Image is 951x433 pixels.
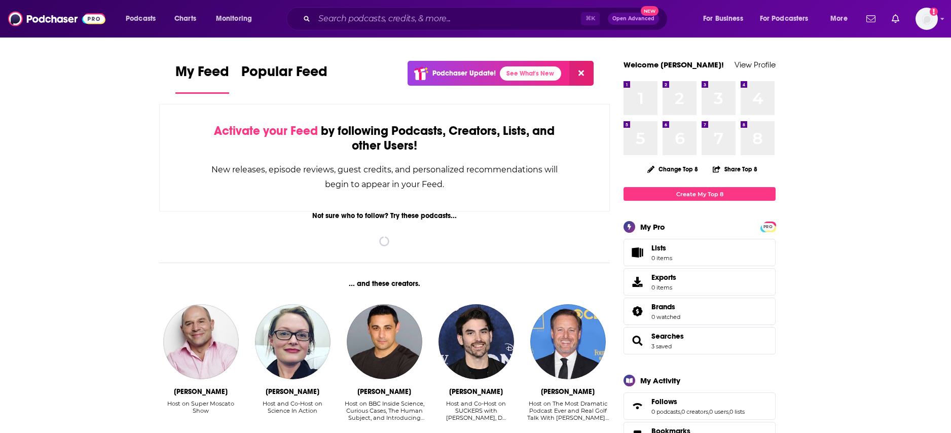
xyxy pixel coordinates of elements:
[651,284,676,291] span: 0 items
[760,12,809,26] span: For Podcasters
[696,11,756,27] button: open menu
[541,387,595,396] div: Chris Harrison
[916,8,938,30] span: Logged in as angela.cherry
[735,60,776,69] a: View Profile
[627,304,647,318] a: Brands
[640,222,665,232] div: My Pro
[651,397,677,406] span: Follows
[708,408,709,415] span: ,
[241,63,327,86] span: Popular Feed
[641,163,704,175] button: Change Top 8
[888,10,903,27] a: Show notifications dropdown
[449,387,503,396] div: Jared Haibon
[434,400,518,422] div: Host and Co-Host on SUCKERS with Caelynn Bell, D…
[651,397,745,406] a: Follows
[916,8,938,30] button: Show profile menu
[624,392,776,420] span: Follows
[168,11,202,27] a: Charts
[624,239,776,266] a: Lists
[729,408,745,415] a: 0 lists
[651,313,680,320] a: 0 watched
[862,10,880,27] a: Show notifications dropdown
[753,11,823,27] button: open menu
[210,124,559,153] div: by following Podcasts, Creators, Lists, and other Users!
[210,162,559,192] div: New releases, episode reviews, guest credits, and personalized recommendations will begin to appe...
[432,69,496,78] p: Podchaser Update!
[174,387,228,396] div: Vincent Moscato
[680,408,681,415] span: ,
[526,400,610,422] div: Host on The Most Dramatic Podcast Ever and Real Golf Talk With Johnny M…
[526,400,610,421] div: Host on The Most Dramatic Podcast Ever and Real Golf Talk With [PERSON_NAME]…
[126,12,156,26] span: Podcasts
[709,408,728,415] a: 0 users
[762,223,774,230] a: PRO
[581,12,600,25] span: ⌘ K
[159,400,243,422] div: Host on Super Moscato Show
[916,8,938,30] img: User Profile
[343,400,426,422] div: Host on BBC Inside Science, Curious Cases, The Human Subject, and Introducing The Curious Case…
[119,11,169,27] button: open menu
[703,12,743,26] span: For Business
[762,223,774,231] span: PRO
[930,8,938,16] svg: Add a profile image
[651,273,676,282] span: Exports
[174,12,196,26] span: Charts
[627,245,647,260] span: Lists
[214,123,318,138] span: Activate your Feed
[624,298,776,325] span: Brands
[608,13,659,25] button: Open AdvancedNew
[530,304,605,379] img: Chris Harrison
[651,243,672,252] span: Lists
[612,16,654,21] span: Open Advanced
[641,6,659,16] span: New
[651,302,680,311] a: Brands
[624,187,776,201] a: Create My Top 8
[209,11,265,27] button: open menu
[241,63,327,94] a: Popular Feed
[651,343,672,350] a: 3 saved
[251,400,335,414] div: Host and Co-Host on Science In Action
[255,304,330,379] img: Marnie Chesterton
[651,332,684,341] a: Searches
[216,12,252,26] span: Monitoring
[651,302,675,311] span: Brands
[438,304,514,379] img: Jared Haibon
[357,387,411,396] div: Adam Rutherford
[175,63,229,86] span: My Feed
[163,304,238,379] img: Vincent Moscato
[624,60,724,69] a: Welcome [PERSON_NAME]!
[159,211,610,220] div: Not sure who to follow? Try these podcasts...
[640,376,680,385] div: My Activity
[681,408,708,415] a: 0 creators
[266,387,319,396] div: Marnie Chesterton
[175,63,229,94] a: My Feed
[624,327,776,354] span: Searches
[343,400,426,421] div: Host on BBC Inside Science, Curious Cases, The Human Subject, and Introducing The Curious Case…
[251,400,335,422] div: Host and Co-Host on Science In Action
[830,12,848,26] span: More
[728,408,729,415] span: ,
[8,9,105,28] img: Podchaser - Follow, Share and Rate Podcasts
[159,279,610,288] div: ... and these creators.
[627,334,647,348] a: Searches
[627,275,647,289] span: Exports
[712,159,758,179] button: Share Top 8
[651,408,680,415] a: 0 podcasts
[434,400,518,421] div: Host and Co-Host on SUCKERS with [PERSON_NAME], D…
[651,243,666,252] span: Lists
[624,268,776,296] a: Exports
[627,399,647,413] a: Follows
[159,400,243,414] div: Host on Super Moscato Show
[347,304,422,379] a: Adam Rutherford
[296,7,677,30] div: Search podcasts, credits, & more...
[500,66,561,81] a: See What's New
[651,255,672,262] span: 0 items
[314,11,581,27] input: Search podcasts, credits, & more...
